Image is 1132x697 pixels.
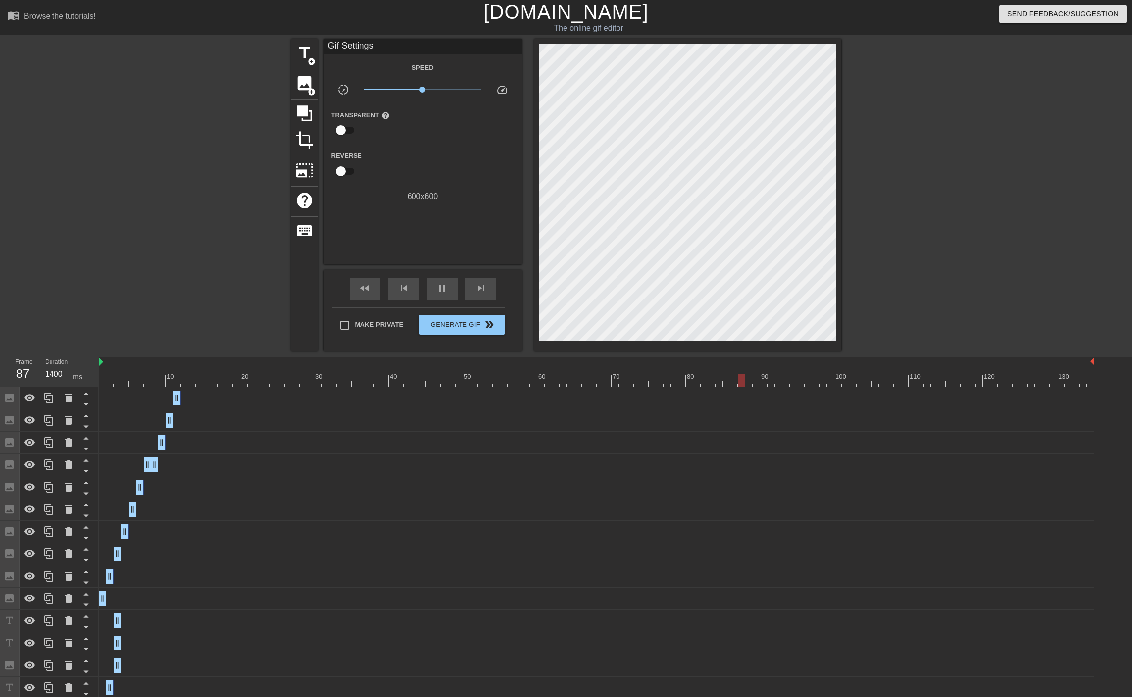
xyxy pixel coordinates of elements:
img: bound-end.png [1090,357,1094,365]
span: crop [295,131,314,149]
div: Frame [8,357,38,386]
div: 40 [390,372,399,382]
span: drag_handle [112,616,122,626]
span: drag_handle [105,683,115,693]
span: drag_handle [112,660,122,670]
span: double_arrow [483,319,495,331]
div: 87 [15,365,30,383]
button: Send Feedback/Suggestion [999,5,1127,23]
label: Duration [45,359,68,365]
span: Make Private [355,320,404,330]
div: 20 [241,372,250,382]
span: drag_handle [157,438,167,448]
button: Generate Gif [419,315,505,335]
span: drag_handle [127,504,137,514]
span: drag_handle [112,638,122,648]
div: 60 [538,372,547,382]
span: drag_handle [150,460,159,470]
span: keyboard [295,221,314,240]
span: title [295,44,314,62]
span: drag_handle [172,393,182,403]
span: drag_handle [135,482,145,492]
label: Reverse [331,151,362,161]
span: image [295,74,314,93]
span: menu_book [8,9,20,21]
span: drag_handle [120,527,130,537]
div: 120 [984,372,996,382]
div: 90 [761,372,770,382]
span: help [381,111,390,120]
span: skip_next [475,282,487,294]
span: Send Feedback/Suggestion [1007,8,1119,20]
span: photo_size_select_large [295,161,314,180]
div: 600 x 600 [324,191,522,202]
span: drag_handle [142,460,152,470]
div: ms [73,372,82,382]
span: fast_rewind [359,282,371,294]
div: The online gif editor [382,22,795,34]
span: drag_handle [98,594,107,603]
div: 110 [910,372,922,382]
label: Transparent [331,110,390,120]
a: Browse the tutorials! [8,9,96,25]
span: pause [436,282,448,294]
span: slow_motion_video [337,84,349,96]
div: 70 [613,372,621,382]
div: 80 [687,372,696,382]
span: skip_previous [398,282,410,294]
div: 130 [1058,372,1071,382]
span: help [295,191,314,210]
div: 100 [835,372,848,382]
div: 10 [167,372,176,382]
div: 50 [464,372,473,382]
span: drag_handle [164,415,174,425]
span: add_circle [308,88,316,96]
span: speed [496,84,508,96]
a: [DOMAIN_NAME] [483,1,648,23]
span: Generate Gif [423,319,501,331]
div: 30 [315,372,324,382]
span: drag_handle [105,571,115,581]
div: Gif Settings [324,39,522,54]
span: drag_handle [112,549,122,559]
span: add_circle [308,57,316,66]
div: Browse the tutorials! [24,12,96,20]
label: Speed [412,63,433,73]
